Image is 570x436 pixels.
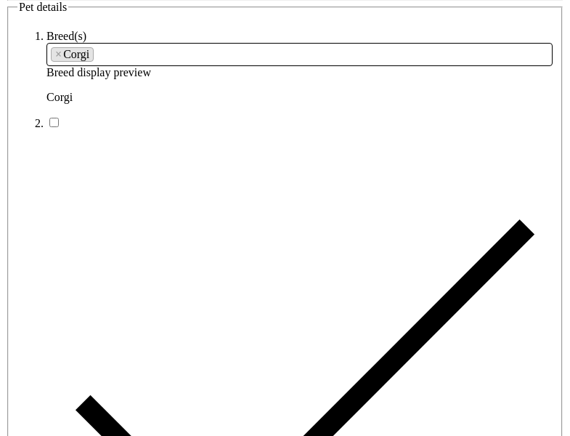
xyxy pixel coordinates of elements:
[19,1,67,13] span: Pet details
[51,47,94,62] li: Corgi
[46,30,86,42] label: Breed(s)
[46,91,553,104] p: Corgi
[55,48,62,61] span: ×
[46,30,553,104] li: Breed display preview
